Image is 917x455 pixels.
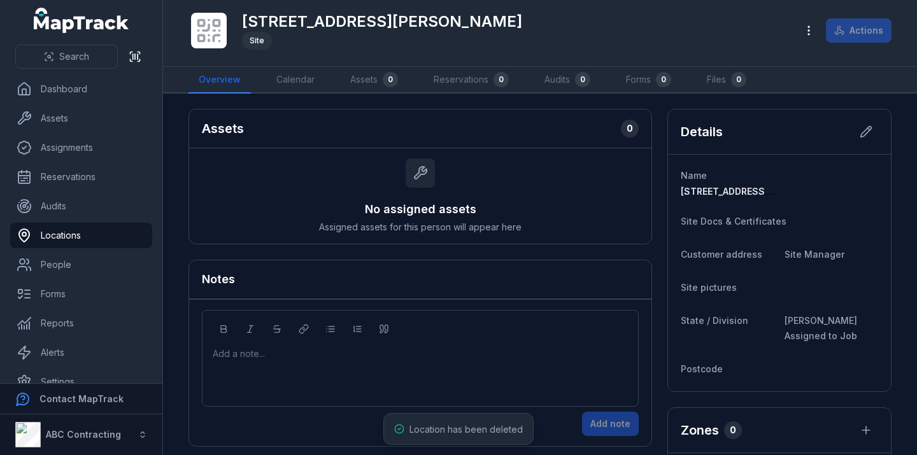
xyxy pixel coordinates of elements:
[575,72,590,87] div: 0
[10,106,152,131] a: Assets
[59,50,89,63] span: Search
[681,123,723,141] h2: Details
[494,72,509,87] div: 0
[724,421,742,439] div: 0
[383,72,398,87] div: 0
[697,67,757,94] a: Files0
[681,249,762,260] span: Customer address
[681,363,723,374] span: Postcode
[46,429,121,440] strong: ABC Contracting
[731,72,746,87] div: 0
[340,67,408,94] a: Assets0
[10,369,152,395] a: Settings
[242,11,522,32] h1: [STREET_ADDRESS][PERSON_NAME]
[409,424,523,435] span: Location has been deleted
[319,221,522,234] span: Assigned assets for this person will appear here
[202,120,244,137] h2: Assets
[621,120,639,137] div: 0
[534,67,601,94] a: Audits0
[266,67,325,94] a: Calendar
[681,315,748,326] span: State / Division
[616,67,681,94] a: Forms0
[681,216,786,227] span: Site Docs & Certificates
[10,76,152,102] a: Dashboard
[10,193,152,219] a: Audits
[681,282,737,293] span: Site pictures
[10,223,152,248] a: Locations
[15,45,118,69] button: Search
[39,393,124,404] strong: Contact MapTrack
[34,8,129,33] a: MapTrack
[681,421,719,439] h2: Zones
[10,311,152,336] a: Reports
[10,252,152,277] a: People
[188,67,251,94] a: Overview
[423,67,519,94] a: Reservations0
[242,32,272,50] div: Site
[10,135,152,160] a: Assignments
[656,72,671,87] div: 0
[681,170,707,181] span: Name
[785,315,857,341] span: [PERSON_NAME] Assigned to Job
[681,186,842,197] span: [STREET_ADDRESS][PERSON_NAME]
[202,270,235,288] h3: Notes
[10,281,152,307] a: Forms
[365,200,476,218] h3: No assigned assets
[10,164,152,190] a: Reservations
[10,340,152,365] a: Alerts
[785,249,844,260] span: Site Manager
